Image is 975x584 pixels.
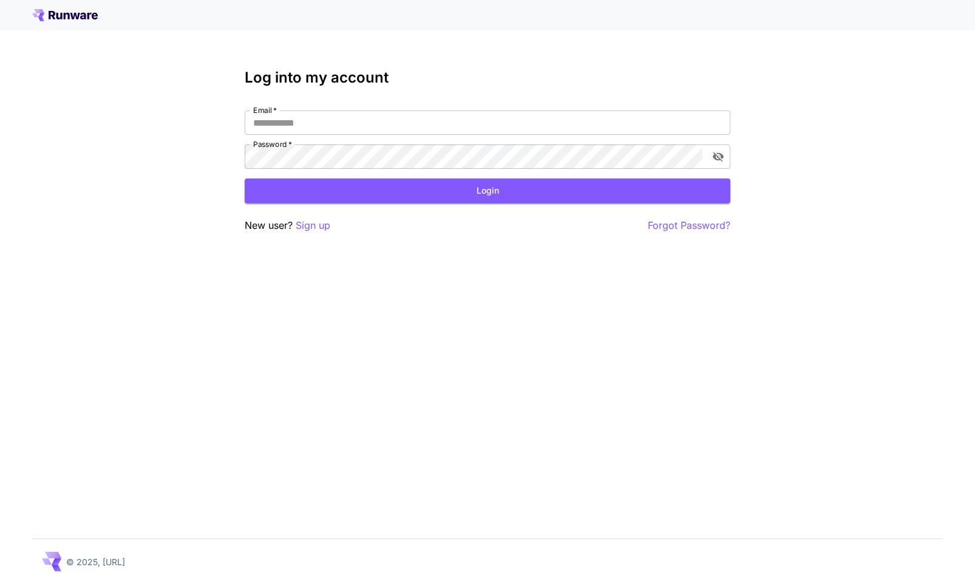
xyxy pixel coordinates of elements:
button: Forgot Password? [648,218,730,233]
button: toggle password visibility [707,146,729,168]
h3: Log into my account [245,69,730,86]
label: Email [253,105,277,115]
button: Sign up [296,218,330,233]
p: © 2025, [URL] [66,555,125,568]
label: Password [253,139,292,149]
button: Login [245,178,730,203]
p: New user? [245,218,330,233]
